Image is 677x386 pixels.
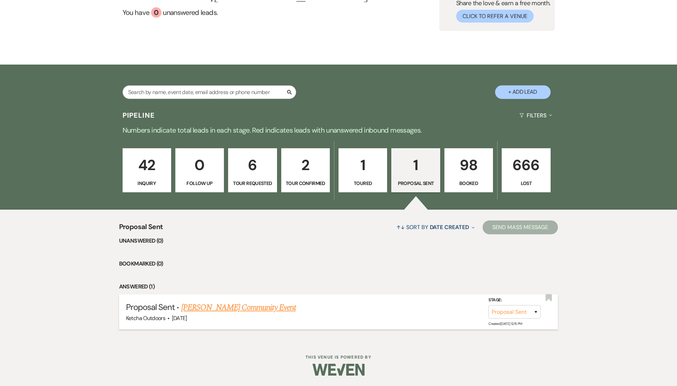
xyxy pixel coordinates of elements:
[338,148,387,193] a: 1Toured
[119,282,558,291] li: Answered (1)
[175,148,224,193] a: 0Follow Up
[119,236,558,245] li: Unanswered (0)
[502,148,550,193] a: 666Lost
[123,110,155,120] h3: Pipeline
[488,296,541,304] label: Stage:
[151,7,161,18] div: 0
[483,220,558,234] button: Send Mass Message
[312,358,365,382] img: Weven Logo
[123,148,171,193] a: 42Inquiry
[286,153,325,177] p: 2
[394,218,477,236] button: Sort By Date Created
[127,179,167,187] p: Inquiry
[391,148,440,193] a: 1Proposal Sent
[89,125,588,136] p: Numbers indicate total leads in each stage. Red indicates leads with unanswered inbound messages.
[449,153,488,177] p: 98
[126,314,165,322] span: Ketcha Outdoors
[430,224,469,231] span: Date Created
[172,314,187,322] span: [DATE]
[180,179,219,187] p: Follow Up
[123,7,375,18] a: You have 0 unanswered leads.
[456,10,534,23] button: Click to Refer a Venue
[396,179,435,187] p: Proposal Sent
[119,259,558,268] li: Bookmarked (0)
[181,301,296,314] a: [PERSON_NAME] Community Event
[488,321,522,326] span: Created: [DATE] 12:15 PM
[123,85,296,99] input: Search by name, event date, email address or phone number
[119,221,163,236] span: Proposal Sent
[444,148,493,193] a: 98Booked
[506,153,546,177] p: 666
[233,153,272,177] p: 6
[286,179,325,187] p: Tour Confirmed
[506,179,546,187] p: Lost
[281,148,330,193] a: 2Tour Confirmed
[517,106,554,125] button: Filters
[228,148,277,193] a: 6Tour Requested
[233,179,272,187] p: Tour Requested
[495,85,551,99] button: + Add Lead
[127,153,167,177] p: 42
[343,153,383,177] p: 1
[449,179,488,187] p: Booked
[180,153,219,177] p: 0
[343,179,383,187] p: Toured
[396,224,405,231] span: ↑↓
[126,302,175,312] span: Proposal Sent
[396,153,435,177] p: 1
